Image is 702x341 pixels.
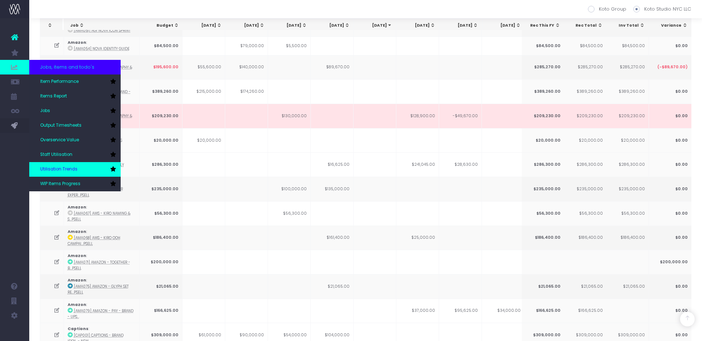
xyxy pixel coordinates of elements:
td: $21,065.00 [311,274,354,299]
th: Variance: activate to sort column ascending [649,19,691,32]
td: : [64,299,140,323]
th: Aug 25: activate to sort column ascending [354,19,397,32]
td: $0.00 [649,226,691,250]
div: Rec Total [571,23,603,28]
strong: Amazon [68,40,86,45]
td: $56,300.00 [606,201,649,226]
td: $21,065.00 [564,274,607,299]
td: : [64,226,140,250]
td: $20,000.00 [606,128,649,153]
span: Overservice Value [40,137,79,143]
td: : [64,37,140,55]
td: $0.00 [649,274,691,299]
td: $21,065.00 [521,274,564,299]
td: $209,230.00 [521,104,564,128]
td: $34,000.00 [482,299,525,323]
th: Jul 25: activate to sort column ascending [311,19,354,32]
td: $0.00 [649,79,691,104]
td: $235,000.00 [606,177,649,201]
a: WIP Items Progress [29,177,121,191]
strong: Amazon [68,253,86,258]
td: $16,625.00 [311,152,354,177]
strong: Amazon [68,277,86,283]
td: $20,000.00 [564,128,607,153]
td: $235,000.00 [521,177,564,201]
div: [DATE] [489,23,521,28]
td: $89,670.00 [311,55,354,80]
td: $235,000.00 [564,177,607,201]
td: $215,000.00 [182,79,225,104]
div: [DATE] [318,23,350,28]
th: Apr 25: activate to sort column ascending [183,19,226,32]
span: Utilisation Trends [40,166,78,173]
th: Rec Total: activate to sort column ascending [564,19,607,32]
td: : [64,55,140,80]
img: images/default_profile_image.png [9,326,20,337]
th: May 25: activate to sort column ascending [226,19,269,32]
th: : activate to sort column ascending [40,19,63,32]
th: Rec This FY: activate to sort column ascending [522,19,565,32]
td: $0.00 [649,128,691,153]
td: $84,500.00 [606,37,649,55]
td: $28,630.00 [439,152,482,177]
span: Items Report [40,93,67,100]
abbr: [AMA067] AWS - Kiro Naming & Static Assets - Brand - Upsell [68,211,131,222]
td: $389,260.00 [521,79,564,104]
td: $37,000.00 [396,299,439,323]
td: $241,045.00 [396,152,439,177]
abbr: [AMA071] Amazon - Together - Brand - Upsell [68,260,130,271]
strong: Amazon [68,229,86,234]
div: Rec This FY [528,23,561,28]
td: $100,000.00 [268,177,311,201]
td: $56,300.00 [521,201,564,226]
strong: Amazon [68,58,86,64]
td: $79,000.00 [225,37,268,55]
td: : [64,250,140,274]
div: [DATE] [190,23,222,28]
td: $25,000.00 [396,226,439,250]
td: $285,270.00 [564,55,607,80]
th: Nov 25: activate to sort column ascending [482,19,525,32]
td: $209,230.00 [606,104,649,128]
strong: Amazon [68,302,86,307]
td: $209,230.00 [564,104,607,128]
td: $286,300.00 [140,152,182,177]
div: [DATE] [275,23,307,28]
td: : [64,274,140,299]
td: $84,500.00 [521,37,564,55]
div: [DATE] [361,23,393,28]
div: Inv Total [613,23,645,28]
span: Item Performance [40,78,79,85]
span: WIP Items Progress [40,181,80,187]
td: $286,300.00 [606,152,649,177]
span: Jobs [40,108,50,114]
td: $166,625.00 [140,299,182,323]
td: $186,400.00 [606,226,649,250]
span: (-$89,670.00) [657,64,687,70]
td: : [64,201,140,226]
td: $95,625.00 [439,299,482,323]
td: $235,000.00 [140,177,182,201]
td: $389,260.00 [606,79,649,104]
td: $20,000.00 [182,128,225,153]
div: [DATE] [446,23,478,28]
td: $84,500.00 [140,37,182,55]
td: $140,000.00 [225,55,268,80]
abbr: [AMA051] AGI Nova Icon Sprint [74,28,131,33]
td: $209,230.00 [140,104,182,128]
td: $285,270.00 [606,55,649,80]
td: $186,400.00 [521,226,564,250]
a: Item Performance [29,74,121,89]
label: Koto Studio NYC LLC [633,5,691,13]
td: $84,500.00 [564,37,607,55]
a: Utilisation Trends [29,162,121,177]
td: $20,000.00 [140,128,182,153]
td: $200,000.00 [649,250,691,274]
td: $174,260.00 [225,79,268,104]
td: $286,300.00 [564,152,607,177]
span: Output Timesheets [40,122,82,129]
abbr: [AMA054] Nova Identity Guide [74,46,129,51]
td: $0.00 [649,201,691,226]
td: $285,270.00 [521,55,564,80]
td: $389,260.00 [140,79,182,104]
